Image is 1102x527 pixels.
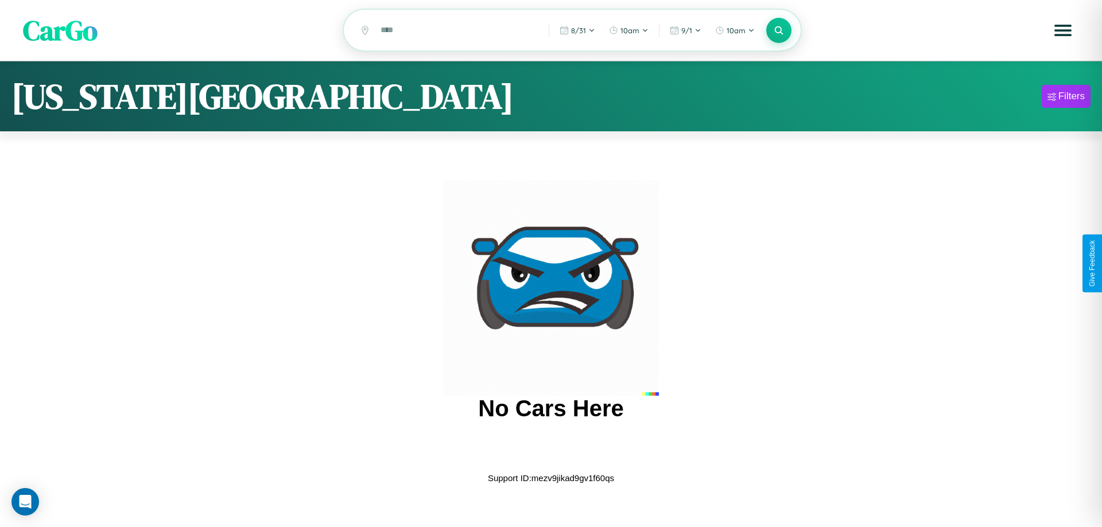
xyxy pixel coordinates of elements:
span: 8 / 31 [571,26,586,35]
button: 8/31 [554,21,601,40]
div: Open Intercom Messenger [11,488,39,516]
button: 9/1 [664,21,707,40]
span: 10am [727,26,746,35]
span: CarGo [23,11,98,49]
p: Support ID: mezv9jikad9gv1f60qs [488,470,614,486]
h1: [US_STATE][GEOGRAPHIC_DATA] [11,73,514,120]
h2: No Cars Here [478,396,623,421]
div: Filters [1058,91,1085,102]
button: Filters [1042,85,1091,108]
span: 9 / 1 [681,26,692,35]
span: 10am [620,26,639,35]
button: 10am [709,21,760,40]
div: Give Feedback [1088,240,1096,287]
button: Open menu [1047,14,1079,46]
button: 10am [603,21,654,40]
img: car [443,180,659,396]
